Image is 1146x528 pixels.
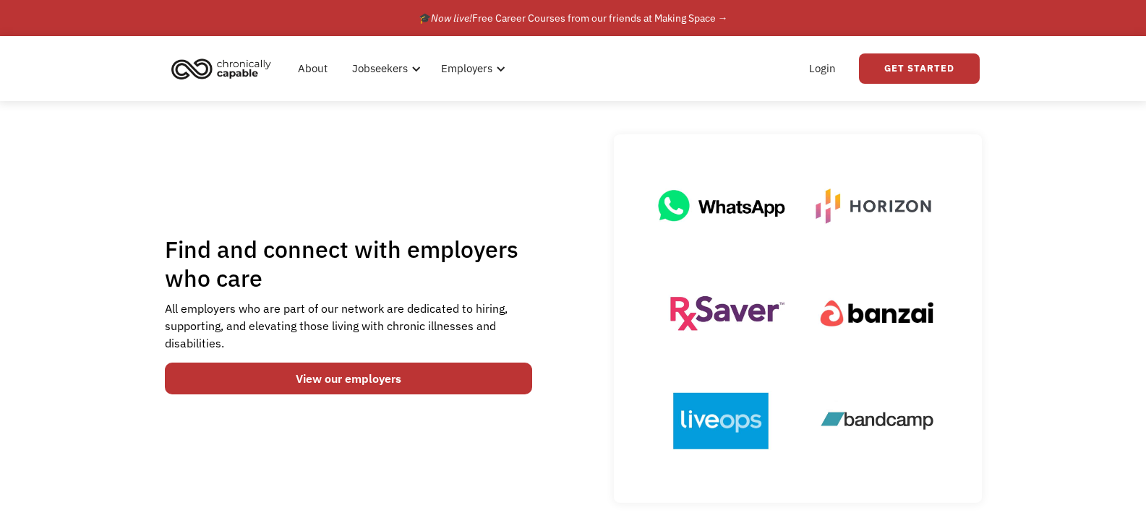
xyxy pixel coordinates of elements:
[419,9,728,27] div: 🎓 Free Career Courses from our friends at Making Space →
[432,46,510,92] div: Employers
[343,46,425,92] div: Jobseekers
[441,60,492,77] div: Employers
[352,60,408,77] div: Jobseekers
[800,46,844,92] a: Login
[167,53,282,85] a: home
[165,235,533,293] h1: Find and connect with employers who care
[165,300,533,352] div: All employers who are part of our network are dedicated to hiring, supporting, and elevating thos...
[431,12,472,25] em: Now live!
[167,53,275,85] img: Chronically Capable logo
[859,53,980,84] a: Get Started
[165,363,533,394] a: View our employers
[289,46,336,92] a: About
